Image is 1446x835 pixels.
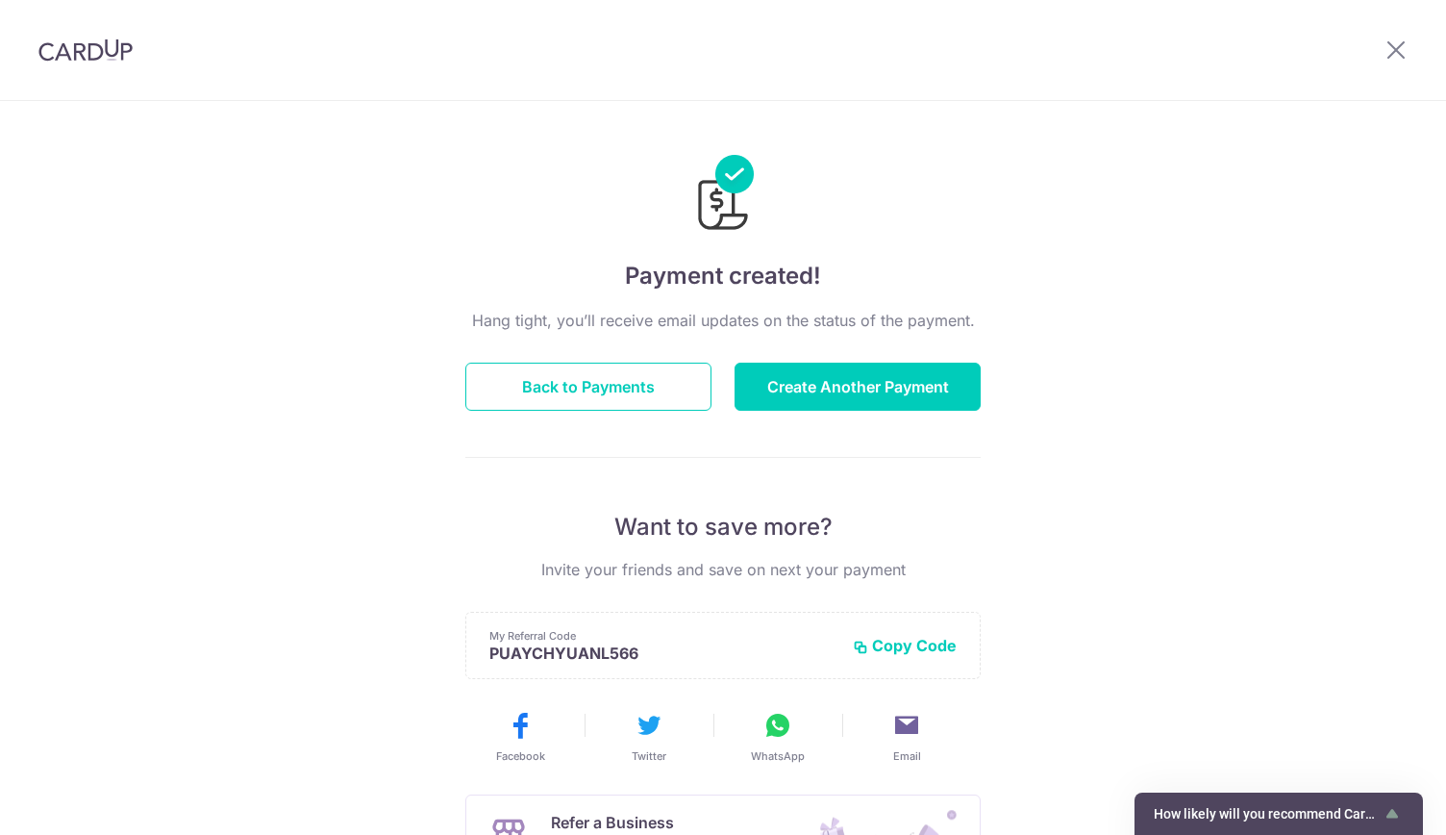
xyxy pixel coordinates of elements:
[465,309,981,332] p: Hang tight, you’ll receive email updates on the status of the payment.
[551,811,761,834] p: Refer a Business
[632,748,666,764] span: Twitter
[489,644,837,663] p: PUAYCHYUANL566
[463,710,577,764] button: Facebook
[38,38,133,62] img: CardUp
[751,748,805,764] span: WhatsApp
[1154,802,1404,825] button: Show survey - How likely will you recommend CardUp to a friend?
[496,748,545,764] span: Facebook
[853,636,957,655] button: Copy Code
[735,363,981,411] button: Create Another Payment
[465,512,981,543] p: Want to save more?
[465,259,981,293] h4: Payment created!
[592,710,706,764] button: Twitter
[721,710,835,764] button: WhatsApp
[1154,806,1381,822] span: How likely will you recommend CardUp to a friend?
[850,710,963,764] button: Email
[692,155,754,236] img: Payments
[893,748,921,764] span: Email
[465,558,981,581] p: Invite your friends and save on next your payment
[465,363,711,411] button: Back to Payments
[489,628,837,644] p: My Referral Code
